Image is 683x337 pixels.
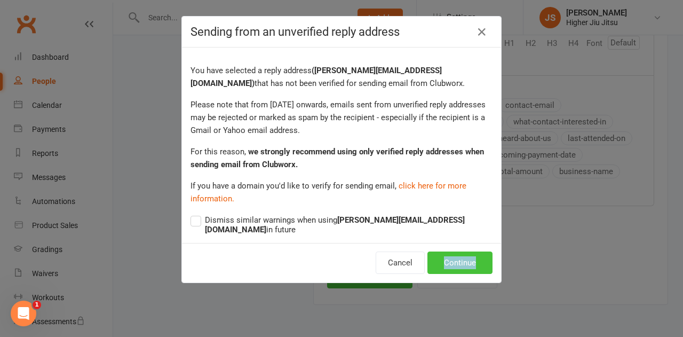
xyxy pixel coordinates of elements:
[190,64,493,90] p: You have selected a reply address that has not been verified for sending email from Clubworx.
[11,301,36,326] iframe: Intercom live chat
[190,25,493,38] h4: Sending from an unverified reply address
[473,23,490,41] a: Close
[190,145,493,171] p: For this reason,
[190,98,493,137] p: Please note that from [DATE] onwards, emails sent from unverified reply addresses may be rejected...
[376,252,425,274] button: Cancel
[427,252,493,274] button: Continue
[33,301,41,309] span: 1
[190,147,484,169] strong: we strongly recommend using only verified reply addresses when sending email from Clubworx.
[205,215,465,234] strong: [PERSON_NAME][EMAIL_ADDRESS][DOMAIN_NAME]
[205,214,493,234] span: Dismiss similar warnings when using in future
[190,179,493,205] p: If you have a domain you'd like to verify for sending email,
[190,66,442,88] strong: ( [PERSON_NAME][EMAIL_ADDRESS][DOMAIN_NAME] )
